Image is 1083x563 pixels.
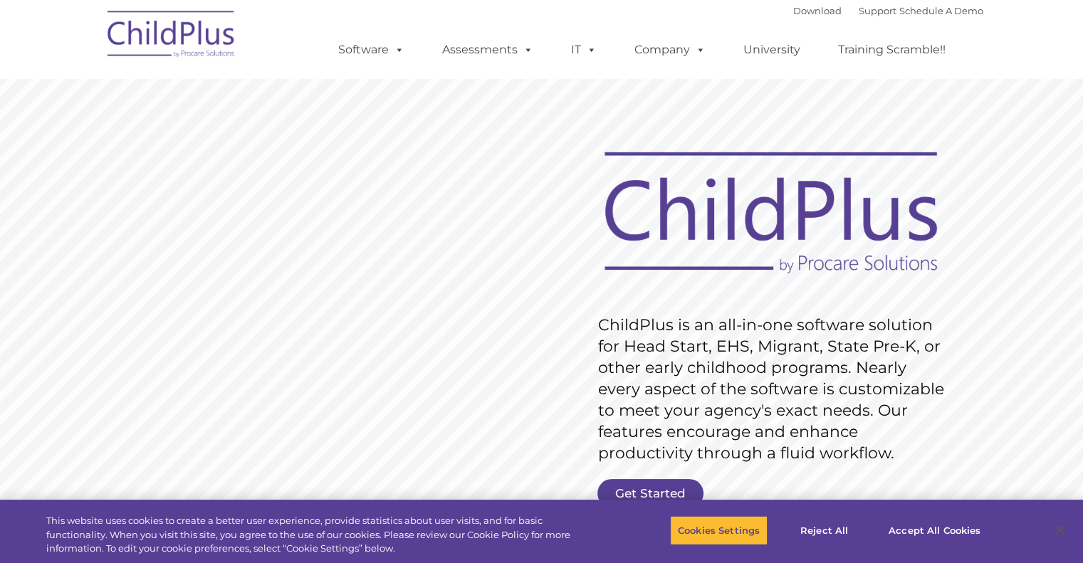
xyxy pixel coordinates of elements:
[780,515,869,545] button: Reject All
[824,36,960,64] a: Training Scramble!!
[557,36,611,64] a: IT
[793,5,842,16] a: Download
[881,515,988,545] button: Accept All Cookies
[100,1,243,72] img: ChildPlus by Procare Solutions
[793,5,983,16] font: |
[1045,515,1076,546] button: Close
[428,36,548,64] a: Assessments
[324,36,419,64] a: Software
[729,36,815,64] a: University
[859,5,896,16] a: Support
[899,5,983,16] a: Schedule A Demo
[46,514,596,556] div: This website uses cookies to create a better user experience, provide statistics about user visit...
[598,315,951,464] rs-layer: ChildPlus is an all-in-one software solution for Head Start, EHS, Migrant, State Pre-K, or other ...
[670,515,768,545] button: Cookies Settings
[620,36,720,64] a: Company
[597,479,703,507] a: Get Started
